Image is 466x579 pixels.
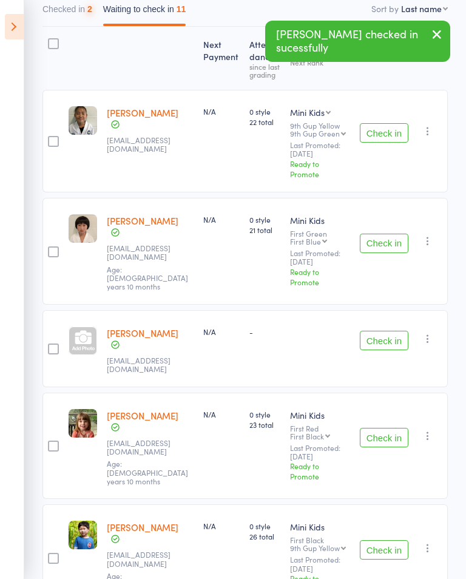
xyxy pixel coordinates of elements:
button: Check in [360,234,408,253]
button: Check in [360,331,408,350]
span: 0 style [249,214,280,225]
small: sebas.amt@gmail.com [107,356,186,374]
span: Age: [DEMOGRAPHIC_DATA] years 10 months [107,458,188,486]
div: Atten­dances [245,32,285,84]
span: 26 total [249,531,280,541]
div: Last name [401,2,442,15]
div: N/A [203,106,240,117]
img: image1679779659.png [69,521,97,549]
div: Mini Kids [290,521,350,533]
span: 0 style [249,521,280,531]
div: Ready to Promote [290,461,350,481]
div: since last grading [249,63,280,78]
img: image1679779490.png [69,409,97,438]
small: dhaddon004@gmail.com [107,439,186,456]
div: Ready to Promote [290,266,350,287]
div: Mini Kids [290,409,350,421]
span: 22 total [249,117,280,127]
button: Check in [360,428,408,447]
div: 2 [87,4,92,14]
div: Current / Next Rank [290,50,350,66]
div: [PERSON_NAME] checked in sucessfully [265,21,450,62]
small: Last Promoted: [DATE] [290,444,350,461]
div: First Blue [290,237,321,245]
a: [PERSON_NAME] [107,327,178,339]
span: 0 style [249,106,280,117]
img: image1724216496.png [69,214,97,243]
div: First Green [290,229,350,245]
span: 21 total [249,225,280,235]
a: [PERSON_NAME] [107,106,178,119]
small: Last Promoted: [DATE] [290,249,350,266]
small: barnezajomel@yahoo.com [107,136,186,154]
span: Age: [DEMOGRAPHIC_DATA] years 10 months [107,264,188,292]
div: N/A [203,521,240,531]
span: 23 total [249,419,280,430]
div: 11 [177,4,186,14]
div: Next Payment [198,32,245,84]
small: Last Promoted: [DATE] [290,141,350,158]
a: [PERSON_NAME] [107,214,178,227]
a: [PERSON_NAME] [107,409,178,422]
div: N/A [203,327,240,337]
button: Check in [360,123,408,143]
div: N/A [203,409,240,419]
div: N/A [203,214,240,225]
div: First Red [290,424,350,440]
div: 9th Gup Yellow [290,544,340,552]
span: 0 style [249,409,280,419]
img: image1708401375.png [69,106,97,135]
small: Last Promoted: [DATE] [290,555,350,573]
div: Mini Kids [290,106,325,118]
div: 9th Gup Green [290,129,340,137]
div: 9th Gup Yellow [290,121,350,137]
small: suntong718@126.com [107,244,186,262]
div: Mini Kids [290,214,350,226]
a: [PERSON_NAME] [107,521,178,533]
div: Ready to Promote [290,158,350,179]
label: Sort by [371,2,399,15]
button: Check in [360,540,408,560]
div: First Black [290,432,324,440]
div: First Black [290,536,350,552]
div: - [249,327,280,337]
small: cocos.yeh@gmail.com [107,550,186,568]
